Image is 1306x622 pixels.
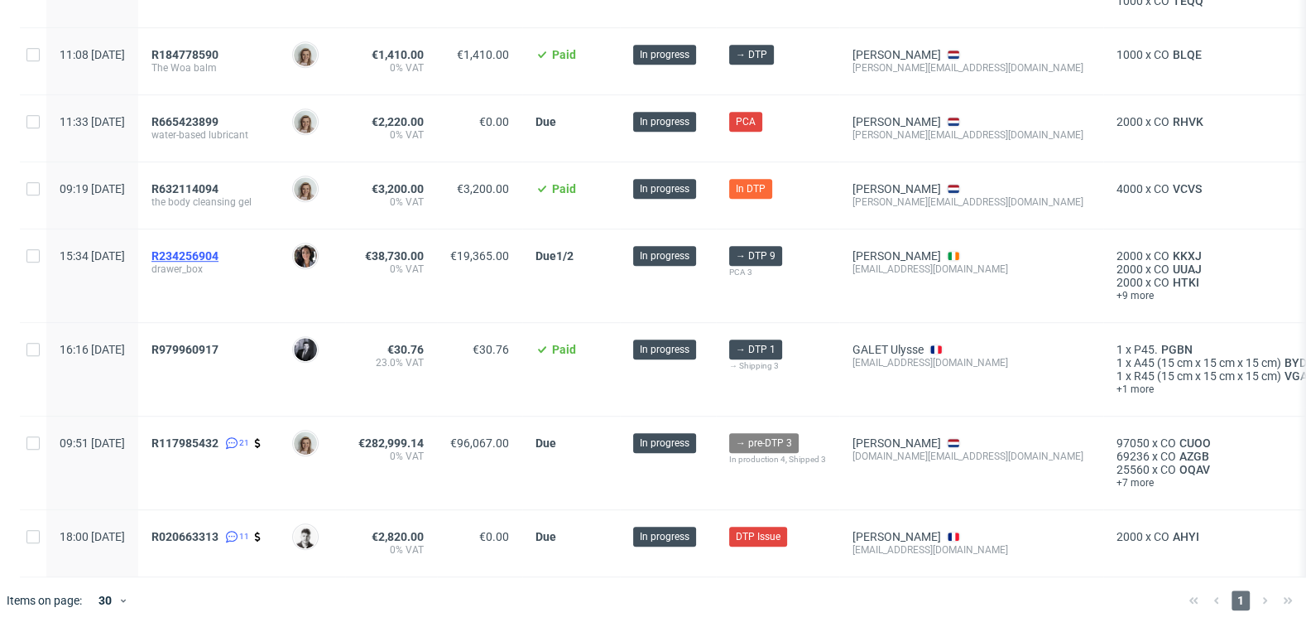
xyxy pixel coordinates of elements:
[60,530,125,543] span: 18:00 [DATE]
[640,114,689,129] span: In progress
[358,436,424,450] span: €282,999.14
[729,359,826,373] div: → Shipping 3
[1154,48,1169,61] span: CO
[1169,115,1207,128] a: RHVK
[1176,450,1212,463] a: AZGB
[1160,463,1176,476] span: CO
[1158,343,1196,356] a: PGBN
[1169,249,1205,263] a: KKXJ
[640,248,689,263] span: In progress
[151,249,222,263] a: R234256904
[852,543,1090,557] div: [EMAIL_ADDRESS][DOMAIN_NAME]
[852,450,1090,463] div: [DOMAIN_NAME][EMAIL_ADDRESS][DOMAIN_NAME]
[294,177,317,200] img: Monika Poźniak
[60,182,125,195] span: 09:19 [DATE]
[387,343,424,356] span: €30.76
[358,263,424,276] span: 0% VAT
[1169,276,1203,289] a: HTKI
[372,182,424,195] span: €3,200.00
[358,61,424,75] span: 0% VAT
[365,249,424,263] span: €38,730.00
[239,436,249,450] span: 21
[372,48,424,61] span: €1,410.00
[358,450,424,463] span: 0% VAT
[1116,463,1150,476] span: 25560
[372,530,424,543] span: €2,820.00
[556,249,574,263] span: 1/2
[151,115,218,128] span: R665423899
[1116,436,1150,450] span: 97050
[640,342,689,357] span: In progress
[151,436,218,450] span: R117985432
[535,436,556,450] span: Due
[736,529,780,544] span: DTP Issue
[1176,436,1214,450] a: CUOO
[535,115,556,128] span: Due
[479,530,509,543] span: €0.00
[852,128,1090,142] div: [PERSON_NAME][EMAIL_ADDRESS][DOMAIN_NAME]
[222,436,249,450] a: 21
[852,436,941,450] a: [PERSON_NAME]
[852,249,941,263] a: [PERSON_NAME]
[1116,263,1143,276] span: 2000
[1176,463,1213,476] span: OQAV
[852,48,941,61] a: [PERSON_NAME]
[89,589,118,612] div: 30
[294,432,317,455] img: Monika Poźniak
[151,530,222,543] a: R020663313
[1154,276,1169,289] span: CO
[358,128,424,142] span: 0% VAT
[151,182,222,195] a: R632114094
[372,115,424,128] span: €2,220.00
[1160,450,1176,463] span: CO
[852,530,941,543] a: [PERSON_NAME]
[1169,182,1205,195] span: VCVS
[1169,530,1203,543] a: AHYI
[852,182,941,195] a: [PERSON_NAME]
[552,182,576,195] span: Paid
[1154,182,1169,195] span: CO
[294,525,317,548] img: Daniel Portillo
[640,436,689,451] span: In progress
[852,61,1090,75] div: [PERSON_NAME][EMAIL_ADDRESS][DOMAIN_NAME]
[151,195,266,209] span: the body cleansing gel
[358,543,424,557] span: 0% VAT
[640,47,689,62] span: In progress
[151,436,222,450] a: R117985432
[736,342,775,357] span: → DTP 1
[151,530,218,543] span: R020663313
[1116,276,1143,289] span: 2000
[729,453,826,466] div: In production 4, Shipped 3
[729,266,826,279] div: PCA 3
[1154,115,1169,128] span: CO
[151,48,222,61] a: R184778590
[1116,182,1143,195] span: 4000
[60,343,125,356] span: 16:16 [DATE]
[1116,356,1123,369] span: 1
[1116,115,1143,128] span: 2000
[151,249,218,263] span: R234256904
[852,195,1090,209] div: [PERSON_NAME][EMAIL_ADDRESS][DOMAIN_NAME]
[736,248,775,263] span: → DTP 9
[450,436,509,450] span: €96,067.00
[60,48,125,61] span: 11:08 [DATE]
[1116,249,1143,263] span: 2000
[457,182,509,195] span: €3,200.00
[852,263,1090,276] div: [EMAIL_ADDRESS][DOMAIN_NAME]
[151,48,218,61] span: R184778590
[736,436,792,451] span: → pre-DTP 3
[294,43,317,66] img: Monika Poźniak
[552,48,576,61] span: Paid
[535,249,556,263] span: Due
[457,48,509,61] span: €1,410.00
[1154,249,1169,263] span: CO
[151,343,222,356] a: R979960917
[736,181,766,196] span: In DTP
[736,114,756,129] span: PCA
[1160,436,1176,450] span: CO
[1116,369,1123,383] span: 1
